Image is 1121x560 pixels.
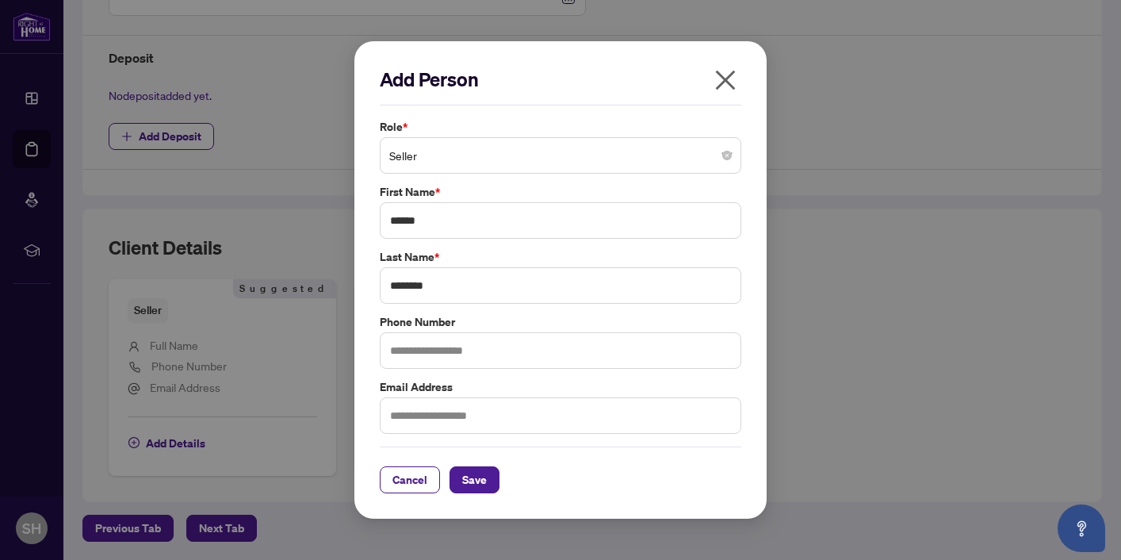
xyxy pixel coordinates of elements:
[380,466,440,493] button: Cancel
[380,378,741,396] label: Email Address
[380,67,741,92] h2: Add Person
[1058,504,1105,552] button: Open asap
[380,248,741,266] label: Last Name
[722,151,732,160] span: close-circle
[380,313,741,331] label: Phone Number
[392,467,427,493] span: Cancel
[380,118,741,136] label: Role
[713,67,738,93] span: close
[462,467,487,493] span: Save
[450,466,499,493] button: Save
[389,140,732,171] span: Seller
[380,183,741,201] label: First Name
